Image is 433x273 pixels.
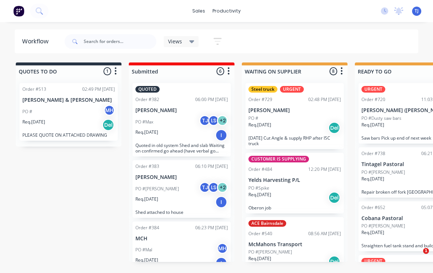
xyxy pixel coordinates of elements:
div: Order #484 [248,166,272,173]
div: 08:56 AM [DATE] [308,230,341,237]
div: TJ [199,182,210,193]
div: Order #720 [361,96,385,103]
p: PO #Dusty saw bars [361,115,401,122]
p: PO #Mal [135,247,152,253]
p: Req. [DATE] [248,255,271,262]
p: Req. [DATE] [22,119,45,125]
iframe: Intercom live chat [408,248,426,266]
div: Order #652 [361,204,385,211]
span: 1 [423,248,429,254]
p: MCH [135,236,228,242]
p: PO #Max [135,119,153,125]
div: 06:10 PM [DATE] [195,163,228,170]
p: [DATE] Cut Angle & supply RHP after ISC truck [248,135,341,146]
p: Quoted in old system Shed and slab Waiting on confirmed go ahead (have verbal go ahead from [PERS... [135,143,228,154]
div: Order #51302:49 PM [DATE][PERSON_NAME] & [PERSON_NAME]PO #MHReq.[DATE]DelPLEASE QUOTE ON ATTACHED... [19,83,118,141]
div: Order #513 [22,86,46,93]
img: Factory [13,6,24,17]
p: Req. [DATE] [361,229,384,236]
span: Views [168,37,182,45]
div: sales [189,6,209,17]
p: [PERSON_NAME] [248,107,341,114]
div: CUSTOMER IS SUPPLYING [248,156,309,162]
p: PLEASE QUOTE ON ATTACHED DRAWING [22,132,115,138]
div: Workflow [22,37,52,46]
div: Order #38306:10 PM [DATE][PERSON_NAME]PO #[PERSON_NAME]TJLS+2Req.[DATE]IShed attached to house [132,160,231,218]
div: URGENT [280,86,304,93]
p: Yelds Harvesting P/L [248,177,341,183]
p: PO #[PERSON_NAME] [361,223,405,229]
p: Req. [DATE] [361,122,384,128]
div: Order #540 [248,230,272,237]
div: URGENT [361,86,385,93]
p: Req. [DATE] [135,257,158,263]
div: I [215,196,227,208]
p: [PERSON_NAME] & [PERSON_NAME] [22,97,115,103]
p: Oberon job [248,205,341,211]
div: Del [328,192,340,204]
div: LS [208,182,219,193]
div: + 2 [217,182,228,193]
div: Steel truckURGENTOrder #72902:48 PM [DATE][PERSON_NAME]PO #Req.[DATE]Del[DATE] Cut Angle & supply... [245,83,344,149]
p: Req. [DATE] [248,191,271,198]
div: MH [217,243,228,254]
p: Req. [DATE] [135,129,158,136]
div: URGENT [361,258,385,265]
div: Order #384 [135,224,159,231]
div: Order #738 [361,150,385,157]
div: Del [102,119,114,131]
input: Search for orders... [84,34,156,49]
div: 06:23 PM [DATE] [195,224,228,231]
div: Order #729 [248,96,272,103]
p: PO #[PERSON_NAME] [361,169,405,176]
p: PO #[PERSON_NAME] [135,186,179,192]
div: 02:49 PM [DATE] [82,86,115,93]
div: Order #383 [135,163,159,170]
p: McMahons Transport [248,241,341,248]
p: PO #[PERSON_NAME] [248,249,292,255]
div: ACE Bairnsdale [248,220,286,227]
div: Del [328,256,340,267]
div: productivity [209,6,244,17]
div: I [215,129,227,141]
div: QUOTEDOrder #38206:00 PM [DATE][PERSON_NAME]PO #MaxTJLS+2Req.[DATE]IQuoted in old system Shed and... [132,83,231,157]
p: [PERSON_NAME] [135,107,228,114]
p: PO # [248,115,258,122]
div: MH [104,105,115,116]
div: 06:00 PM [DATE] [195,96,228,103]
div: 12:20 PM [DATE] [308,166,341,173]
div: QUOTED [135,86,160,93]
span: TJ [415,8,419,14]
p: Req. [DATE] [248,122,271,128]
p: PO # [22,108,32,115]
p: Req. [DATE] [135,196,158,202]
div: CUSTOMER IS SUPPLYINGOrder #48412:20 PM [DATE]Yelds Harvesting P/LPO #SpikeReq.[DATE]DelOberon job [245,153,344,213]
div: Steel truck [248,86,277,93]
div: 02:48 PM [DATE] [308,96,341,103]
p: Req. [DATE] [361,176,384,182]
div: I [215,257,227,269]
p: Shed attached to house [135,209,228,215]
div: + 2 [217,115,228,126]
div: TJ [199,115,210,126]
div: Del [328,122,340,134]
p: [PERSON_NAME] [135,174,228,180]
p: PO #Spike [248,185,269,191]
div: Order #382 [135,96,159,103]
div: LS [208,115,219,126]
